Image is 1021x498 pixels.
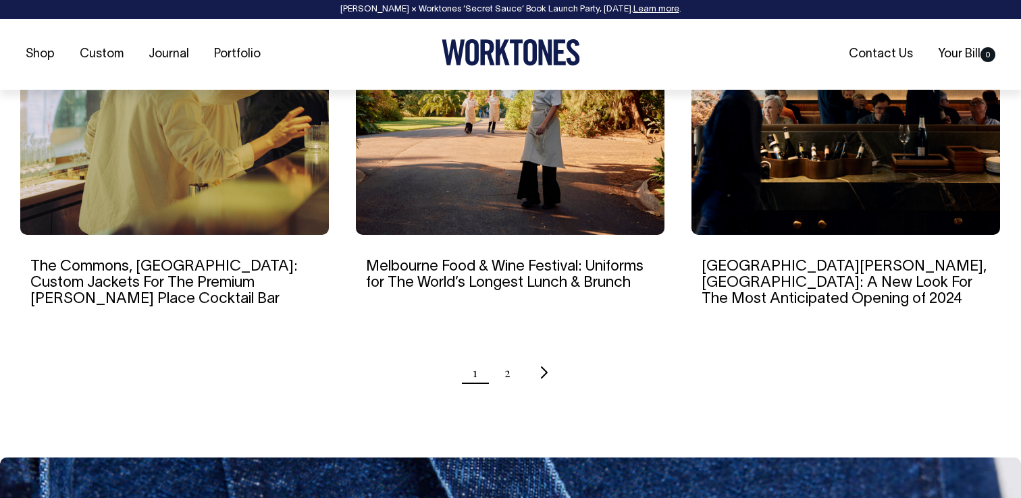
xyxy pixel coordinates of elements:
div: [PERSON_NAME] × Worktones ‘Secret Sauce’ Book Launch Party, [DATE]. . [14,5,1007,14]
a: Melbourne Food & Wine Festival: Uniforms for The World’s Longest Lunch & Brunch [366,260,644,289]
a: Shop [20,43,60,65]
a: Journal [143,43,194,65]
a: Next page [538,356,548,389]
span: Page 1 [473,356,477,389]
nav: Pagination [20,356,1001,389]
a: Portfolio [209,43,266,65]
a: The Commons, [GEOGRAPHIC_DATA]: Custom Jackets For The Premium [PERSON_NAME] Place Cocktail Bar [30,260,298,306]
a: Your Bill0 [933,43,1001,65]
a: Learn more [633,5,679,13]
a: [GEOGRAPHIC_DATA][PERSON_NAME], [GEOGRAPHIC_DATA]: A New Look For The Most Anticipated Opening of... [702,260,987,306]
a: Contact Us [843,43,918,65]
a: Custom [74,43,129,65]
a: Page 2 [504,356,510,389]
span: 0 [980,47,995,62]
